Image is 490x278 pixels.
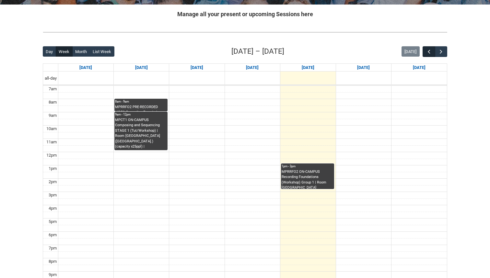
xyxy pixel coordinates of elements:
[47,99,58,106] div: 8am
[423,46,435,57] button: Previous Week
[47,192,58,198] div: 3pm
[72,46,90,57] button: Month
[45,139,58,145] div: 11am
[412,64,427,72] a: Go to October 11, 2025
[78,64,93,72] a: Go to October 5, 2025
[282,164,333,169] div: 1pm - 3pm
[435,46,447,57] button: Next Week
[189,64,204,72] a: Go to October 7, 2025
[47,205,58,212] div: 4pm
[47,112,58,119] div: 9am
[47,245,58,251] div: 7pm
[134,64,149,72] a: Go to October 6, 2025
[47,179,58,185] div: 2pm
[43,46,56,57] button: Day
[47,232,58,238] div: 6pm
[56,46,73,57] button: Week
[356,64,371,72] a: Go to October 10, 2025
[282,169,333,189] div: MPRRFO2 ON-CAMPUS Recording Foundations (Workshop) Group 1 | Room [GEOGRAPHIC_DATA] ([GEOGRAPHIC_...
[47,165,58,172] div: 1pm
[47,272,58,278] div: 9pm
[43,75,58,82] span: all-day
[43,10,447,18] h2: Manage all your present or upcoming Sessions here
[47,218,58,225] div: 5pm
[115,99,167,104] div: 8am - 9am
[45,152,58,159] div: 12pm
[245,64,260,72] a: Go to October 8, 2025
[115,105,167,111] div: MPRRFO2 PRE-RECORDED VIDEO Recording Foundations (Lecture/Tut) | Online | [PERSON_NAME]
[90,46,114,57] button: List Week
[47,258,58,265] div: 8pm
[115,117,167,150] div: MPCT1 ON-CAMPUS Composing and Sequencing STAGE 1 (Tut/Workshop) | Room [GEOGRAPHIC_DATA] ([GEOGRA...
[115,112,167,117] div: 9am - 12pm
[402,46,420,57] button: [DATE]
[43,29,447,36] img: REDU_GREY_LINE
[47,86,58,92] div: 7am
[231,46,284,57] h2: [DATE] – [DATE]
[300,64,316,72] a: Go to October 9, 2025
[45,126,58,132] div: 10am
